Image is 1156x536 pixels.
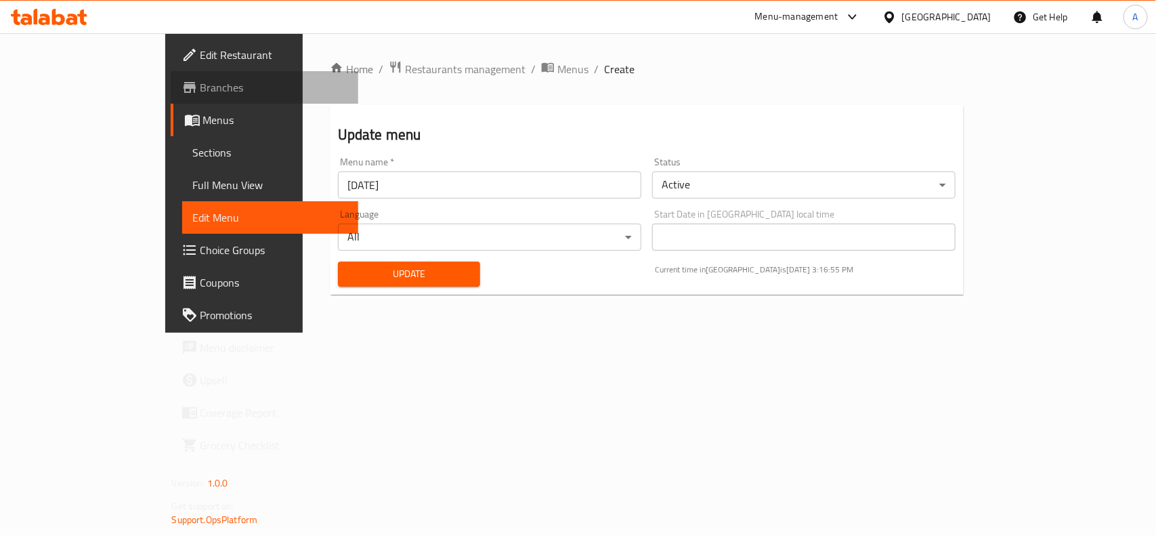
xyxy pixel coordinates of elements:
button: Update [338,262,480,287]
a: Coupons [171,266,358,299]
a: Grocery Checklist [171,429,358,461]
a: Upsell [171,364,358,396]
a: Edit Restaurant [171,39,358,71]
span: Get support on: [172,497,234,515]
a: Coverage Report [171,396,358,429]
a: Restaurants management [389,60,526,78]
a: Support.OpsPlatform [172,511,258,529]
a: Edit Menu [182,201,358,234]
nav: breadcrumb [330,60,964,78]
li: / [379,61,383,77]
div: [GEOGRAPHIC_DATA] [902,9,991,24]
span: Full Menu View [193,177,347,193]
span: Menus [557,61,588,77]
span: Create [604,61,635,77]
span: Promotions [200,307,347,323]
span: 1.0.0 [207,474,228,492]
div: Active [652,171,956,199]
span: Restaurants management [405,61,526,77]
span: Coupons [200,274,347,291]
h2: Update menu [338,125,956,145]
span: Edit Menu [193,209,347,226]
span: Coverage Report [200,405,347,421]
span: Choice Groups [200,242,347,258]
span: Update [349,266,469,283]
p: Current time in [GEOGRAPHIC_DATA] is [DATE] 3:16:55 PM [655,264,956,276]
span: Sections [193,144,347,161]
a: Full Menu View [182,169,358,201]
a: Sections [182,136,358,169]
a: Menu disclaimer [171,331,358,364]
a: Promotions [171,299,358,331]
span: Edit Restaurant [200,47,347,63]
a: Choice Groups [171,234,358,266]
span: Version: [172,474,205,492]
li: / [594,61,599,77]
span: Branches [200,79,347,96]
span: Menu disclaimer [200,339,347,356]
span: A [1133,9,1138,24]
div: All [338,224,641,251]
span: Menus [203,112,347,128]
a: Menus [171,104,358,136]
a: Branches [171,71,358,104]
a: Menus [541,60,588,78]
li: / [531,61,536,77]
div: Menu-management [755,9,838,25]
span: Upsell [200,372,347,388]
span: Grocery Checklist [200,437,347,453]
input: Please enter Menu name [338,171,641,199]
